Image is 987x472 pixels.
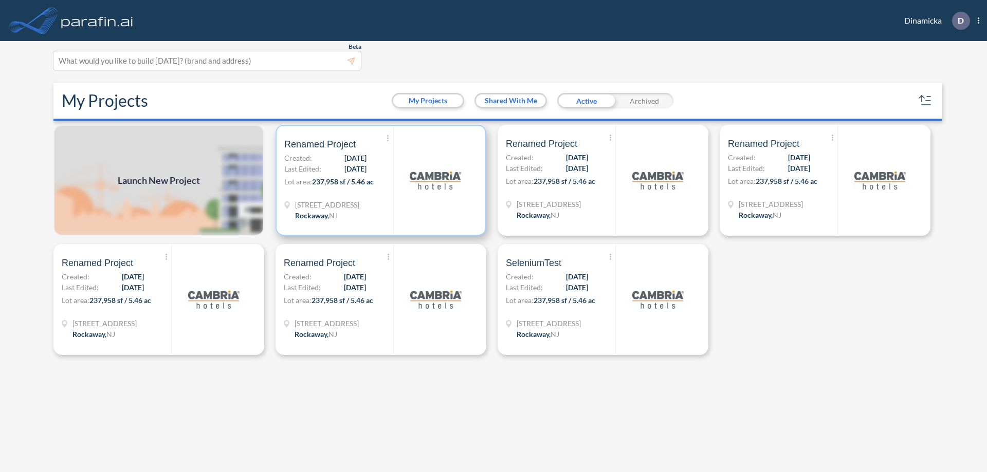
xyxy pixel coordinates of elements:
img: logo [410,155,461,206]
span: [DATE] [344,271,366,282]
span: Rockaway , [739,211,773,219]
span: Renamed Project [284,138,356,150]
span: Renamed Project [728,138,799,150]
span: Beta [349,43,361,51]
span: NJ [106,330,115,338]
span: 321 Mt Hope Ave [295,318,359,329]
span: Renamed Project [506,138,577,150]
span: [DATE] [566,282,588,293]
span: Rockaway , [295,330,328,338]
div: Rockaway, NJ [295,329,337,339]
span: [DATE] [344,153,367,163]
span: [DATE] [566,152,588,163]
img: logo [59,10,135,31]
span: Lot area: [284,296,312,305]
span: Rockaway , [517,330,551,338]
img: logo [632,274,684,325]
span: NJ [551,330,559,338]
span: 321 Mt Hope Ave [517,199,581,210]
span: 237,958 sf / 5.46 ac [756,177,817,185]
img: logo [854,155,906,206]
span: Lot area: [506,177,534,185]
span: NJ [328,330,337,338]
span: 237,958 sf / 5.46 ac [312,177,374,186]
span: Created: [284,271,312,282]
span: Rockaway , [517,211,551,219]
span: Renamed Project [284,257,355,269]
span: 321 Mt Hope Ave [739,199,803,210]
span: 321 Mt Hope Ave [295,199,359,210]
button: Shared With Me [476,95,545,107]
span: Created: [506,152,534,163]
img: logo [188,274,240,325]
span: Created: [506,271,534,282]
span: 237,958 sf / 5.46 ac [534,177,595,185]
img: add [53,125,264,236]
span: Created: [728,152,756,163]
button: My Projects [393,95,463,107]
span: NJ [329,211,338,220]
div: Rockaway, NJ [517,329,559,339]
div: Archived [615,93,673,108]
h2: My Projects [62,91,148,110]
span: [DATE] [122,282,144,293]
span: Lot area: [506,296,534,305]
span: 237,958 sf / 5.46 ac [534,296,595,305]
span: Lot area: [728,177,756,185]
span: Renamed Project [62,257,133,269]
span: 237,958 sf / 5.46 ac [89,296,151,305]
span: NJ [773,211,781,219]
span: Last Edited: [506,163,543,174]
span: Launch New Project [118,174,200,187]
span: Lot area: [284,177,312,186]
span: Created: [62,271,89,282]
span: [DATE] [566,271,588,282]
span: Last Edited: [284,163,321,174]
img: logo [632,155,684,206]
span: Lot area: [62,296,89,305]
span: [DATE] [788,163,810,174]
span: Last Edited: [728,163,765,174]
span: 321 Mt Hope Ave [517,318,581,329]
img: logo [410,274,462,325]
span: Rockaway , [72,330,106,338]
span: [DATE] [344,282,366,293]
span: [DATE] [788,152,810,163]
span: 321 Mt Hope Ave [72,318,137,329]
p: D [958,16,964,25]
span: NJ [551,211,559,219]
button: sort [917,92,934,109]
span: Last Edited: [506,282,543,293]
div: Rockaway, NJ [295,210,338,221]
span: Created: [284,153,312,163]
span: Last Edited: [62,282,99,293]
div: Dinamicka [889,12,979,30]
span: [DATE] [566,163,588,174]
span: [DATE] [344,163,367,174]
span: SeleniumTest [506,257,561,269]
div: Rockaway, NJ [517,210,559,220]
div: Rockaway, NJ [72,329,115,339]
span: [DATE] [122,271,144,282]
a: Launch New Project [53,125,264,236]
span: 237,958 sf / 5.46 ac [312,296,373,305]
div: Rockaway, NJ [739,210,781,220]
span: Rockaway , [295,211,329,220]
span: Last Edited: [284,282,321,293]
div: Active [557,93,615,108]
